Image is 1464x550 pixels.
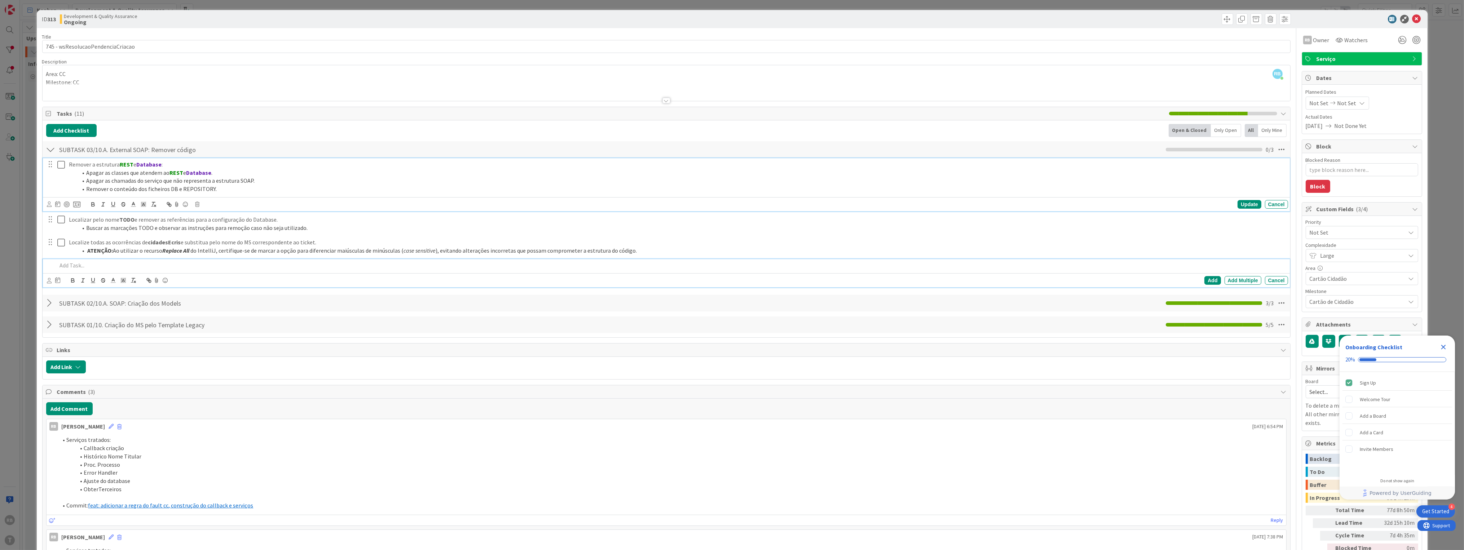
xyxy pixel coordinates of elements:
[88,502,253,509] a: feat: adicionar a regra do fault cc, construção do callback e serviços
[1310,480,1387,490] div: Buffer
[57,387,1277,396] span: Comments
[1342,408,1452,424] div: Add a Board is incomplete.
[186,169,211,176] strong: Database
[404,247,436,254] em: case sensitive
[1310,454,1384,464] div: Backlog
[1378,531,1415,541] div: 7d 4h 35m
[87,247,113,254] strong: ATENÇÃO:
[1356,205,1368,213] span: ( 3/4 )
[58,461,1283,469] li: Proc. Processo
[78,224,1285,232] li: Buscar as marcações TODO e observar as instruções para remoção caso não seja utilizado.
[1342,375,1452,391] div: Sign Up is complete.
[1265,200,1288,209] div: Cancel
[69,160,1285,169] p: Remover a estrutura e :
[58,444,1283,452] li: Callback criação
[1317,439,1409,448] span: Metrics
[119,216,135,223] strong: TODO
[48,15,56,23] b: 313
[1310,274,1402,284] span: Cartão Cidadão
[1335,121,1367,130] span: Not Done Yet
[1313,36,1329,44] span: Owner
[58,452,1283,461] li: Histórico Nome Titular
[1306,219,1418,225] div: Priority
[1422,508,1449,515] div: Get Started
[1266,299,1274,307] span: 3 / 3
[1438,341,1449,353] div: Close Checklist
[1345,36,1368,44] span: Watchers
[88,388,95,395] span: ( 3 )
[1238,200,1261,209] div: Update
[78,177,1285,185] li: Apagar as chamadas do serviço que não representa a estrutura SOAP.
[1378,506,1415,515] div: 77d 8h 50m
[1448,504,1455,510] div: 4
[78,169,1285,177] li: Apagar as classes que atendem ao e .
[1342,391,1452,407] div: Welcome Tour is incomplete.
[46,360,86,373] button: Add Link
[1245,124,1258,137] div: All
[46,124,97,137] button: Add Checklist
[69,216,1285,224] p: Localizar pelo nome e remover as referências para a configuração do Database.
[62,533,105,541] div: [PERSON_NAME]
[1306,113,1418,121] span: Actual Dates
[1306,121,1323,130] span: [DATE]
[1310,99,1329,107] span: Not Set
[1310,467,1384,477] div: To Do
[78,185,1285,193] li: Remover o conteúdo dos ficheiros DB e REPOSITORY.
[1265,276,1288,285] div: Cancel
[1317,142,1409,151] span: Block
[1310,227,1402,238] span: Not Set
[1317,364,1409,373] span: Mirrors
[69,238,1285,247] p: Localize todas as ocorrências de e substitua pelo nome do MS correspondente ao ticket.
[57,143,219,156] input: Add Checklist...
[58,436,1283,444] li: Serviços tratados:
[57,109,1165,118] span: Tasks
[1310,493,1387,503] div: In Progress
[58,485,1283,493] li: ObterTerceiros
[148,239,181,246] strong: cidadesEcris
[1360,412,1386,420] div: Add a Board
[1320,250,1402,261] span: Large
[1306,88,1418,96] span: Planned Dates
[1345,343,1402,351] div: Onboarding Checklist
[1317,205,1409,213] span: Custom Fields
[1360,445,1393,453] div: Invite Members
[15,1,33,10] span: Support
[46,70,1287,78] p: Area: CC
[1317,54,1409,63] span: Serviço
[1317,320,1409,329] span: Attachments
[49,533,58,541] div: RB
[78,247,1285,255] li: Ao utilizar o recurso do IntelliJ, certifique-se de marcar a opção para diferenciar maiúsculas de...
[57,318,219,331] input: Add Checklist...
[1360,395,1390,404] div: Welcome Tour
[1266,145,1274,154] span: 0 / 3
[46,402,93,415] button: Add Comment
[1360,378,1376,387] div: Sign Up
[1310,387,1402,397] span: Select...
[1380,478,1414,484] div: Do not show again
[75,110,84,117] span: ( 11 )
[1370,489,1432,497] span: Powered by UserGuiding
[1416,505,1455,518] div: Open Get Started checklist, remaining modules: 4
[1310,297,1402,307] span: Cartão de Cidadão
[1317,74,1409,82] span: Dates
[1306,289,1418,294] div: Milestone
[1345,356,1449,363] div: Checklist progress: 20%
[1336,531,1375,541] div: Cycle Time
[1303,36,1312,44] div: RB
[42,40,1291,53] input: type card name here...
[57,297,219,310] input: Add Checklist...
[1306,266,1418,271] div: Area
[1340,372,1455,473] div: Checklist items
[1306,180,1330,193] button: Block
[1360,428,1383,437] div: Add a Card
[1342,425,1452,440] div: Add a Card is incomplete.
[1258,124,1287,137] div: Only Mine
[1253,533,1283,541] span: [DATE] 7:38 PM
[62,422,105,431] div: [PERSON_NAME]
[1340,336,1455,500] div: Checklist Container
[1306,401,1418,427] p: To delete a mirror card, just delete the card. All other mirrored cards will continue to exists.
[1306,379,1319,384] span: Board
[1343,487,1451,500] a: Powered by UserGuiding
[1169,124,1211,137] div: Open & Closed
[58,477,1283,485] li: Ajuste do database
